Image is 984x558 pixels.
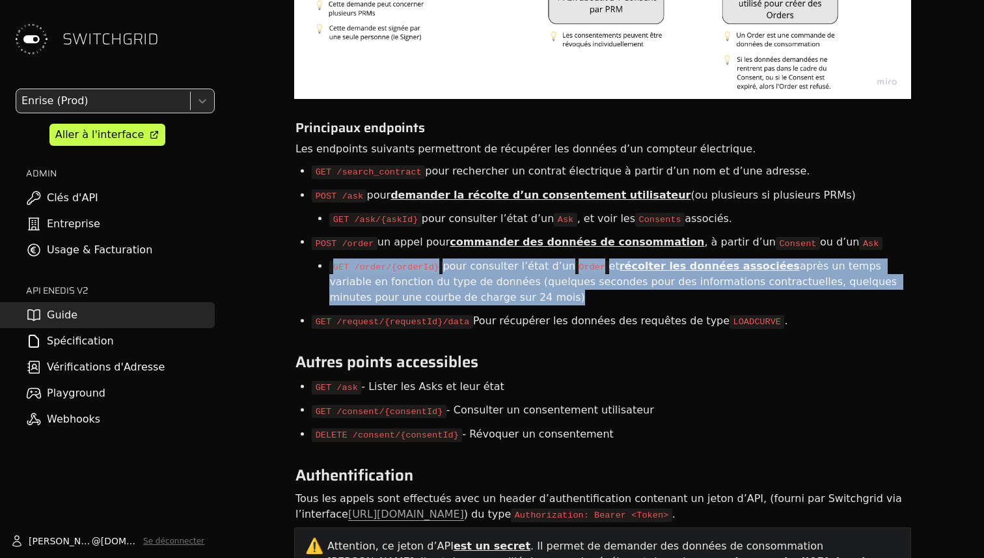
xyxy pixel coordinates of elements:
[329,260,443,273] code: GET /order/{orderId}
[312,230,911,254] li: un appel pour , à partir d’un ou d’un
[312,184,856,207] li: pour (ou plusieurs si plusieurs PRMs)
[305,537,324,555] span: ⚠️
[312,381,361,394] code: GET /ask
[312,375,504,398] li: - Lister les Asks et leur état
[329,207,855,230] li: pour consulter l’état d’un , et voir les associés.
[450,236,704,248] span: commander des données de consommation
[348,508,464,521] a: [URL][DOMAIN_NAME]
[554,213,577,226] code: Ask
[101,535,138,548] span: [DOMAIN_NAME]
[312,405,446,418] code: GET /consent/{consentId}
[62,29,159,49] span: SWITCHGRID
[294,489,911,524] div: Tous les appels sont effectués avec un header d’authentification contenant un jeton d’API, (fourn...
[312,309,787,333] li: Pour récupérer les données des requêtes de type .
[49,124,165,146] a: Aller à l'interface
[776,237,820,250] code: Consent
[312,428,462,441] code: DELETE /consent/{consentId}
[575,260,609,273] code: Order
[620,260,800,272] span: récolter les données associées
[511,509,672,522] code: Authorization: Bearer <Token>
[454,540,530,552] span: est un secret
[29,535,92,548] span: [PERSON_NAME].marcilhacy
[143,536,204,546] button: Se déconnecter
[312,398,654,422] li: - Consulter un consentement utilisateur
[635,213,685,226] code: Consents
[390,189,690,201] span: demander la récolte d’un consentement utilisateur
[312,160,810,183] li: pour rechercher un contrat électrique à partir d’un nom et d’une adresse.
[295,117,425,138] span: Principaux endpoints
[295,350,478,374] span: Autres points accessibles
[329,213,421,226] code: GET /ask/{askId}
[55,127,144,143] div: Aller à l'interface
[92,535,101,548] span: @
[26,167,215,180] h2: ADMIN
[730,315,784,328] code: LOADCURVE
[329,255,911,309] li: pour consulter l’état d’un et après un temps variable en fonction du type de données (quelques se...
[295,463,413,488] span: Authentification
[312,165,425,178] code: GET /search_contract
[26,284,215,297] h2: API ENEDIS v2
[312,423,614,446] li: - Révoquer un consentement
[859,237,882,250] code: Ask
[312,189,366,202] code: POST /ask
[312,237,377,250] code: POST /order
[294,139,911,159] div: Les endpoints suivants permettront de récupérer les données d’un compteur électrique.
[312,315,472,328] code: GET /request/{requestId}/data
[10,18,52,60] img: Switchgrid Logo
